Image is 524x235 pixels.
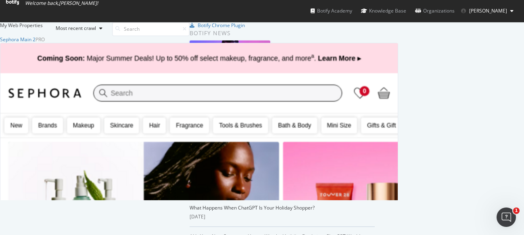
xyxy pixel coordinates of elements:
div: Organizations [415,7,455,15]
input: Search [112,22,190,36]
div: Pro [35,36,45,43]
iframe: Intercom live chat [497,207,516,227]
div: Botify news [190,29,375,38]
span: Alexandra Fletcher [469,7,507,14]
div: Knowledge Base [361,7,406,15]
div: Botify Chrome Plugin [198,22,245,29]
div: [DATE] [190,213,375,220]
span: 1 [513,207,520,214]
div: Most recent crawl [56,26,96,31]
a: What Happens When ChatGPT Is Your Holiday Shopper? [190,204,315,211]
a: Botify Chrome Plugin [190,22,245,29]
button: Most recent crawl [49,22,106,35]
button: [PERSON_NAME] [455,4,520,17]
div: Botify Academy [311,7,352,15]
